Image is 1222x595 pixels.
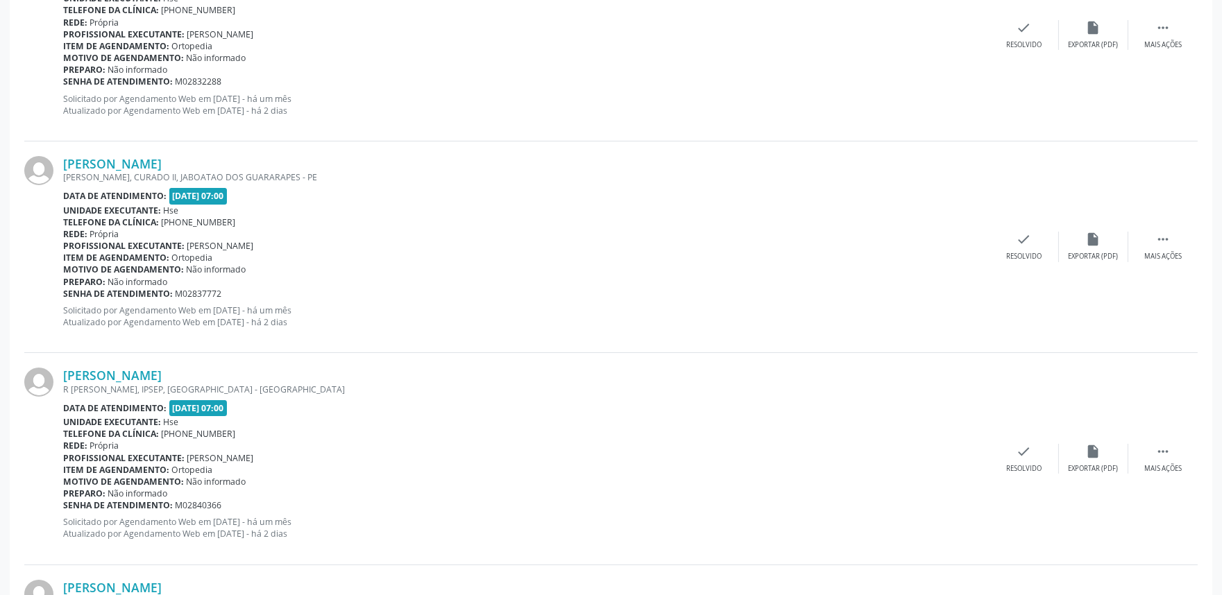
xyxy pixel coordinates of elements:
[63,252,169,264] b: Item de agendamento:
[187,28,254,40] span: [PERSON_NAME]
[1144,464,1182,474] div: Mais ações
[63,205,161,216] b: Unidade executante:
[187,52,246,64] span: Não informado
[63,264,184,275] b: Motivo de agendamento:
[1006,464,1042,474] div: Resolvido
[1086,232,1101,247] i: insert_drive_file
[24,368,53,397] img: img
[187,240,254,252] span: [PERSON_NAME]
[63,476,184,488] b: Motivo de agendamento:
[108,276,168,288] span: Não informado
[1006,40,1042,50] div: Resolvido
[162,4,236,16] span: [PHONE_NUMBER]
[63,17,87,28] b: Rede:
[172,40,213,52] span: Ortopedia
[63,216,159,228] b: Telefone da clínica:
[63,440,87,451] b: Rede:
[63,276,105,288] b: Preparo:
[172,464,213,476] span: Ortopedia
[63,64,105,76] b: Preparo:
[1155,444,1171,459] i: 
[1144,252,1182,261] div: Mais ações
[63,288,173,300] b: Senha de atendimento:
[90,17,119,28] span: Própria
[169,188,228,204] span: [DATE] 07:00
[63,368,162,383] a: [PERSON_NAME]
[63,516,990,540] p: Solicitado por Agendamento Web em [DATE] - há um mês Atualizado por Agendamento Web em [DATE] - h...
[162,216,236,228] span: [PHONE_NUMBER]
[176,76,222,87] span: M02832288
[63,428,159,440] b: Telefone da clínica:
[1017,232,1032,247] i: check
[1017,20,1032,35] i: check
[90,228,119,240] span: Própria
[63,416,161,428] b: Unidade executante:
[90,440,119,451] span: Própria
[1006,252,1042,261] div: Resolvido
[1069,40,1119,50] div: Exportar (PDF)
[1155,232,1171,247] i: 
[176,288,222,300] span: M02837772
[1086,20,1101,35] i: insert_drive_file
[63,171,990,183] div: [PERSON_NAME], CURADO II, JABOATAO DOS GUARARAPES - PE
[63,304,990,328] p: Solicitado por Agendamento Web em [DATE] - há um mês Atualizado por Agendamento Web em [DATE] - h...
[24,156,53,185] img: img
[63,52,184,64] b: Motivo de agendamento:
[63,402,167,414] b: Data de atendimento:
[172,252,213,264] span: Ortopedia
[1069,464,1119,474] div: Exportar (PDF)
[63,580,162,595] a: [PERSON_NAME]
[63,93,990,117] p: Solicitado por Agendamento Web em [DATE] - há um mês Atualizado por Agendamento Web em [DATE] - h...
[63,4,159,16] b: Telefone da clínica:
[63,488,105,499] b: Preparo:
[164,205,179,216] span: Hse
[63,452,185,464] b: Profissional executante:
[63,383,990,395] div: R [PERSON_NAME], IPSEP, [GEOGRAPHIC_DATA] - [GEOGRAPHIC_DATA]
[108,64,168,76] span: Não informado
[63,76,173,87] b: Senha de atendimento:
[169,400,228,416] span: [DATE] 07:00
[63,464,169,476] b: Item de agendamento:
[1069,252,1119,261] div: Exportar (PDF)
[1155,20,1171,35] i: 
[162,428,236,440] span: [PHONE_NUMBER]
[164,416,179,428] span: Hse
[1086,444,1101,459] i: insert_drive_file
[187,476,246,488] span: Não informado
[187,452,254,464] span: [PERSON_NAME]
[63,228,87,240] b: Rede:
[63,156,162,171] a: [PERSON_NAME]
[1017,444,1032,459] i: check
[63,240,185,252] b: Profissional executante:
[108,488,168,499] span: Não informado
[187,264,246,275] span: Não informado
[63,40,169,52] b: Item de agendamento:
[176,499,222,511] span: M02840366
[63,190,167,202] b: Data de atendimento:
[1144,40,1182,50] div: Mais ações
[63,28,185,40] b: Profissional executante:
[63,499,173,511] b: Senha de atendimento:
